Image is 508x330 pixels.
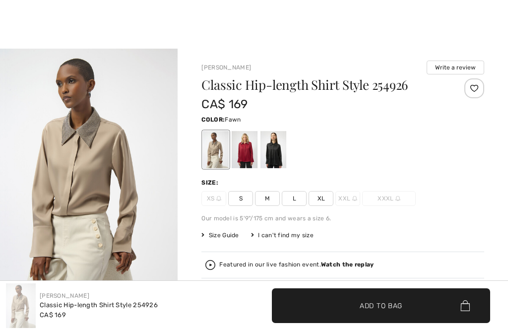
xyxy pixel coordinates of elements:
div: Featured in our live fashion event. [219,262,374,268]
div: Our model is 5'9"/175 cm and wears a size 6. [201,214,484,223]
span: CA$ 169 [40,311,66,319]
strong: Watch the replay [321,261,374,268]
span: XXXL [362,191,416,206]
img: Watch the replay [205,260,215,270]
span: XXL [335,191,360,206]
img: Bag.svg [460,300,470,311]
div: Black [260,131,286,168]
div: Classic Hip-length Shirt Style 254926 [40,300,158,310]
div: Deep cherry [232,131,257,168]
span: XS [201,191,226,206]
button: Write a review [427,61,484,74]
img: ring-m.svg [216,196,221,201]
div: Fawn [203,131,229,168]
a: [PERSON_NAME] [201,64,251,71]
span: Add to Bag [360,300,402,311]
span: Color: [201,116,225,123]
button: Add to Bag [272,288,490,323]
span: XL [309,191,333,206]
img: ring-m.svg [352,196,357,201]
span: Fawn [225,116,241,123]
a: [PERSON_NAME] [40,292,89,299]
h1: Classic Hip-length Shirt Style 254926 [201,78,437,91]
img: ring-m.svg [395,196,400,201]
div: Size: [201,178,220,187]
span: L [282,191,307,206]
span: S [228,191,253,206]
div: I can't find my size [251,231,314,240]
img: Classic Hip-Length Shirt Style 254926 [6,283,36,328]
span: Size Guide [201,231,239,240]
span: CA$ 169 [201,97,248,111]
span: M [255,191,280,206]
